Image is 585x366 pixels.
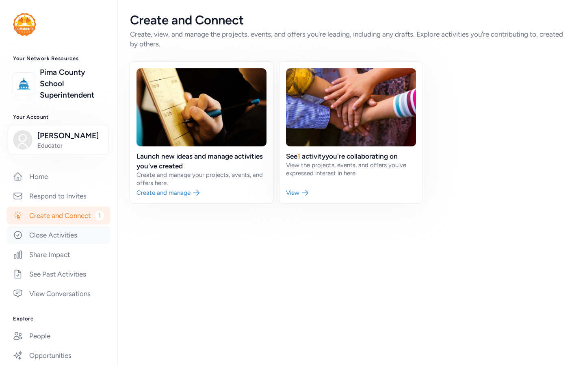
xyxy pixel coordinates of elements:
[6,346,110,364] a: Opportunities
[6,226,110,244] a: Close Activities
[6,187,110,205] a: Respond to Invites
[6,246,110,264] a: Share Impact
[130,13,572,28] div: Create and Connect
[37,130,103,142] span: [PERSON_NAME]
[6,285,110,303] a: View Conversations
[6,265,110,283] a: See Past Activities
[6,207,110,224] a: Create and Connect1
[13,55,104,62] h3: Your Network Resources
[130,29,572,49] div: Create, view, and manage the projects, events, and offers you're leading, including any drafts. E...
[40,67,104,101] a: Pima County School Superintendent
[6,327,110,345] a: People
[37,142,103,150] span: Educator
[13,114,104,120] h3: Your Account
[8,125,108,155] button: [PERSON_NAME]Educator
[15,75,33,93] img: logo
[6,168,110,185] a: Home
[95,211,104,220] span: 1
[13,13,36,36] img: logo
[13,316,104,322] h3: Explore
